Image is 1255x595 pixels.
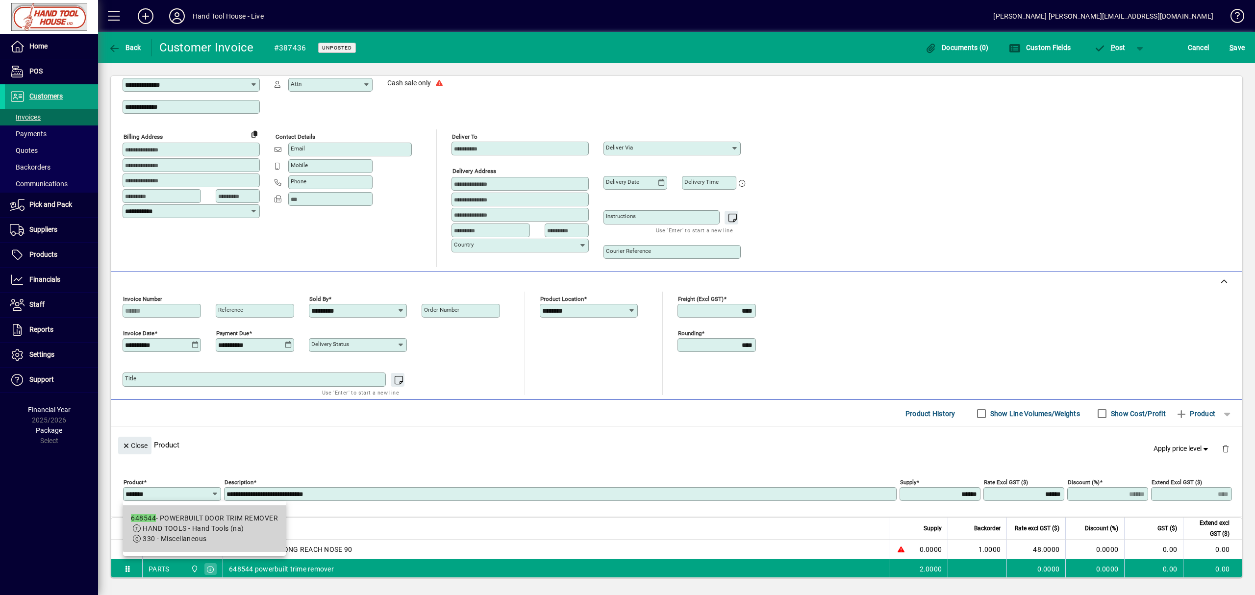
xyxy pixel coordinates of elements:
label: Show Line Volumes/Weights [988,409,1080,419]
span: 330 - Miscellaneous [143,535,206,543]
mat-label: Mobile [291,162,308,169]
div: Product [111,427,1242,463]
span: ost [1094,44,1126,51]
em: 648544 [131,514,156,522]
mat-label: Reference [218,306,243,313]
mat-label: Phone [291,178,306,185]
td: 0.0000 [1065,540,1124,559]
td: 0.00 [1183,559,1242,579]
span: Pick and Pack [29,200,72,208]
span: Products [29,250,57,258]
button: Save [1227,39,1247,56]
mat-hint: Use 'Enter' to start a new line [656,224,733,236]
span: Documents (0) [925,44,989,51]
span: Back [108,44,141,51]
span: Communications [10,180,68,188]
button: Cancel [1185,39,1212,56]
span: 648544 powerbuilt trime remover [229,564,334,574]
span: 2.0000 [920,564,942,574]
button: Product History [902,405,959,422]
span: Payments [10,130,47,138]
span: Frankton [188,564,200,574]
a: Staff [5,293,98,317]
a: Communications [5,175,98,192]
span: ave [1230,40,1245,55]
mat-label: Deliver via [606,144,633,151]
mat-label: Rate excl GST ($) [984,479,1028,486]
span: Suppliers [29,225,57,233]
mat-label: Email [291,145,305,152]
span: Backorder [974,523,1001,534]
span: Supply [924,523,942,534]
a: Payments [5,125,98,142]
span: Reports [29,325,53,333]
span: GST ($) [1157,523,1177,534]
mat-label: Title [125,375,136,382]
mat-label: Invoice date [123,330,154,337]
mat-label: Delivery date [606,178,639,185]
a: Financials [5,268,98,292]
button: Post [1089,39,1130,56]
td: 0.00 [1124,540,1183,559]
span: 1.0000 [979,545,1001,554]
button: Custom Fields [1006,39,1073,56]
mat-label: Description [225,479,253,486]
td: 0.0000 [1065,559,1124,579]
button: Product [1171,405,1220,422]
app-page-header-button: Close [116,441,154,449]
a: Invoices [5,109,98,125]
mat-label: Product [124,479,144,486]
span: Financial Year [28,406,71,414]
app-page-header-button: Back [98,39,152,56]
a: Quotes [5,142,98,159]
a: POS [5,59,98,84]
span: S [1230,44,1233,51]
span: Cash sale only [387,79,431,87]
button: Copy to Delivery address [247,126,262,142]
mat-label: Deliver To [452,133,477,140]
button: Documents (0) [923,39,991,56]
a: Suppliers [5,218,98,242]
a: Support [5,368,98,392]
mat-label: Extend excl GST ($) [1152,479,1202,486]
div: Customer Invoice [159,40,254,55]
span: POS [29,67,43,75]
span: P [1111,44,1115,51]
mat-hint: Use 'Enter' to start a new line [322,387,399,398]
mat-label: Delivery time [684,178,719,185]
mat-label: Attn [291,80,301,87]
span: Discount (%) [1085,523,1118,534]
div: - POWERBUILT DOOR TRIM REMOVER [131,513,278,523]
span: Package [36,426,62,434]
td: 0.00 [1183,540,1242,559]
button: Close [118,437,151,454]
td: 0.00 [1124,559,1183,579]
mat-label: Instructions [606,213,636,220]
div: [PERSON_NAME] [PERSON_NAME][EMAIL_ADDRESS][DOMAIN_NAME] [993,8,1213,24]
mat-label: Invoice number [123,296,162,302]
mat-label: Freight (excl GST) [678,296,724,302]
app-page-header-button: Delete [1214,444,1237,453]
mat-label: Product location [540,296,584,302]
mat-label: Delivery status [311,341,349,347]
span: Invoices [10,113,41,121]
mat-label: Rounding [678,330,702,337]
span: Rate excl GST ($) [1015,523,1059,534]
mat-label: Order number [424,306,459,313]
div: 0.0000 [1013,564,1059,574]
span: Support [29,375,54,383]
span: Home [29,42,48,50]
span: Apply price level [1154,444,1210,454]
span: Product History [905,406,955,421]
mat-label: Discount (%) [1068,479,1100,486]
span: Extend excl GST ($) [1189,518,1230,539]
span: TOP TUL PLIER LONG REACH NOSE 90 [229,545,352,554]
span: Staff [29,300,45,308]
span: Custom Fields [1009,44,1071,51]
mat-label: Country [454,241,474,248]
span: Backorders [10,163,50,171]
mat-label: Payment due [216,330,249,337]
span: Financials [29,275,60,283]
div: Hand Tool House - Live [193,8,264,24]
a: Home [5,34,98,59]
